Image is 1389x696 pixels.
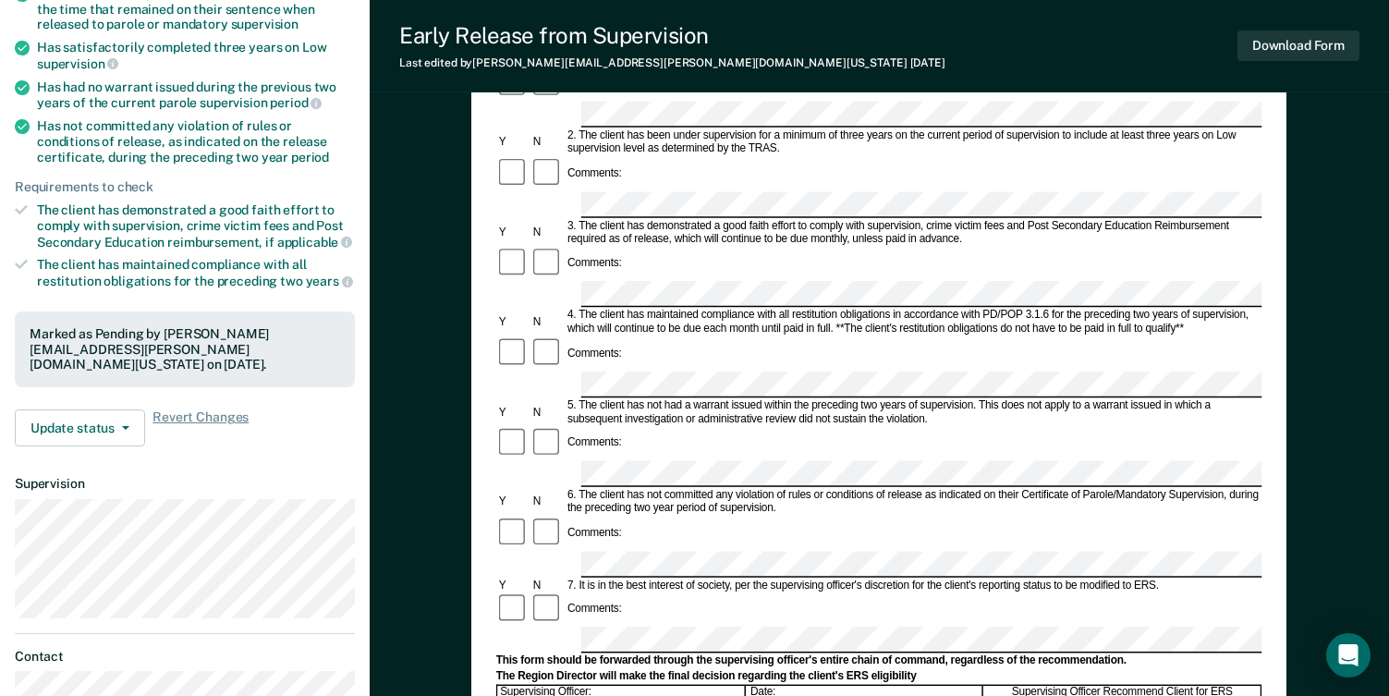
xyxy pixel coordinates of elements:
div: This form should be forwarded through the supervising officer's entire chain of command, regardle... [496,655,1262,669]
div: Comments: [565,527,625,541]
span: years [306,274,353,288]
div: N [530,316,565,330]
div: Has had no warrant issued during the previous two years of the current parole supervision [37,79,355,111]
button: Update status [15,409,145,446]
div: N [530,136,565,150]
div: N [530,495,565,509]
div: 5. The client has not had a warrant issued within the preceding two years of supervision. This do... [565,399,1261,427]
div: Open Intercom Messenger [1326,633,1371,678]
div: 4. The client has maintained compliance with all restitution obligations in accordance with PD/PO... [565,309,1261,336]
span: period [270,95,322,110]
div: 3. The client has demonstrated a good faith effort to comply with supervision, crime victim fees ... [565,219,1261,247]
div: Early Release from Supervision [399,22,945,49]
div: The client has maintained compliance with all restitution obligations for the preceding two [37,257,355,288]
div: 2. The client has been under supervision for a minimum of three years on the current period of su... [565,129,1261,157]
span: period [291,150,329,165]
div: Comments: [565,347,625,360]
div: Marked as Pending by [PERSON_NAME][EMAIL_ADDRESS][PERSON_NAME][DOMAIN_NAME][US_STATE] on [DATE]. [30,326,340,372]
div: 7. It is in the best interest of society, per the supervising officer's discretion for the client... [565,579,1261,592]
div: 6. The client has not committed any violation of rules or conditions of release as indicated on t... [565,489,1261,517]
div: Comments: [565,437,625,451]
div: Y [496,136,530,150]
dt: Contact [15,649,355,665]
div: Y [496,495,530,509]
span: applicable [277,235,352,250]
div: N [530,579,565,592]
div: Comments: [565,257,625,271]
div: Y [496,406,530,420]
div: N [530,226,565,240]
div: The Region Director will make the final decision regarding the client's ERS eligibility [496,670,1262,684]
div: The client has demonstrated a good faith effort to comply with supervision, crime victim fees and... [37,202,355,250]
button: Download Form [1237,31,1359,61]
div: Last edited by [PERSON_NAME][EMAIL_ADDRESS][PERSON_NAME][DOMAIN_NAME][US_STATE] [399,56,945,69]
dt: Supervision [15,476,355,492]
div: Comments: [565,603,625,617]
div: Has satisfactorily completed three years on Low [37,40,355,71]
div: Has not committed any violation of rules or conditions of release, as indicated on the release ce... [37,118,355,165]
span: [DATE] [910,56,945,69]
div: N [530,406,565,420]
div: Y [496,316,530,330]
div: Y [496,226,530,240]
span: Revert Changes [152,409,249,446]
span: supervision [231,17,299,31]
span: supervision [37,56,118,71]
div: Comments: [565,167,625,181]
div: Y [496,579,530,592]
div: Requirements to check [15,179,355,195]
